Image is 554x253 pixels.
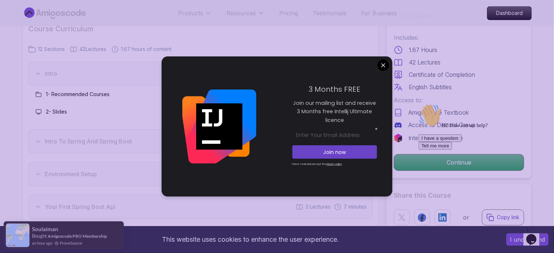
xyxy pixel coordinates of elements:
[394,96,524,104] p: Access to:
[305,203,331,210] span: 3 Lectures
[28,24,373,34] h2: Course Curriculum
[3,41,36,49] button: Tell me more
[3,3,134,49] div: 👋Hi! How can we help?I have a questionTell me more
[28,129,373,153] button: Intro To Spring And Spring Boot4 Lectures 8 minutes
[46,108,67,115] h3: 2 - Slides
[361,9,397,17] a: For Business
[394,33,524,42] p: Includes:
[3,22,72,27] span: Hi! How can we help?
[313,9,347,17] a: Testimonials
[3,3,26,26] img: :wave:
[28,195,373,219] button: Your First Spring Boot Api3 Lectures 7 minutes
[28,62,373,86] button: Intro2 Lectures
[394,154,524,170] p: Continue
[178,9,212,23] button: Products
[45,202,115,211] h3: Your First Spring Boot Api
[523,224,547,246] iframe: chat widget
[394,190,524,201] h2: Share this Course
[344,203,367,210] span: 7 minutes
[48,233,107,239] a: Amigoscode PRO Membership
[45,69,57,78] h3: Intro
[408,108,469,117] p: AmigosCode Textbook
[5,232,495,248] div: This website uses cookies to enhance the user experience.
[45,170,97,178] h3: Environment Setup
[46,91,110,98] h3: 1 - Recommended Courses
[178,9,203,17] p: Products
[409,58,440,67] p: 42 Lectures
[394,134,403,142] img: jetbrains logo
[408,134,463,142] p: IntelliJ IDEA Ultimate
[32,226,58,232] span: soulaiman
[6,224,29,247] img: provesource social proof notification image
[226,9,256,17] p: Resources
[3,33,46,41] button: I have a question
[394,154,524,171] button: Continue
[408,120,475,129] p: Access to Discord Group
[60,240,82,246] a: ProveSource
[506,233,549,246] button: Accept cookies
[121,46,171,53] span: 1.67 hours of content
[38,46,65,53] span: 12 Sections
[409,70,475,79] p: Certificate of Completion
[45,137,132,146] h3: Intro To Spring And Spring Boot
[28,162,373,186] button: Environment Setup3 Lectures 7 minutes
[409,83,452,91] p: English Subtitles
[487,6,532,20] a: Dashboard
[487,7,531,20] p: Dashboard
[32,233,47,239] span: Bought
[79,46,106,53] span: 42 Lectures
[409,46,437,54] p: 1.67 Hours
[226,9,265,23] button: Resources
[279,9,298,17] a: Pricing
[416,101,547,220] iframe: chat widget
[32,240,52,246] span: an hour ago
